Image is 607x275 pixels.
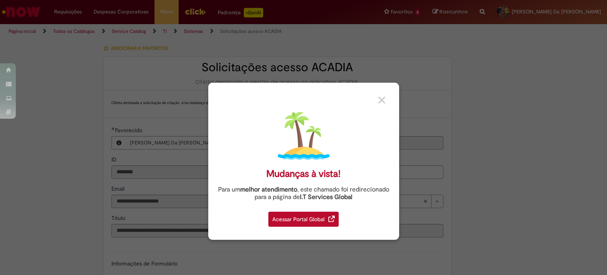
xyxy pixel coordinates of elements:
[268,207,339,227] a: Acessar Portal Global
[268,212,339,227] div: Acessar Portal Global
[240,186,297,193] strong: melhor atendimento
[266,168,341,180] div: Mudanças à vista!
[328,216,335,222] img: redirect_link.png
[278,110,330,162] img: island.png
[300,189,353,201] a: I.T Services Global
[378,97,385,104] img: close_button_grey.png
[214,186,393,201] div: Para um , este chamado foi redirecionado para a página de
